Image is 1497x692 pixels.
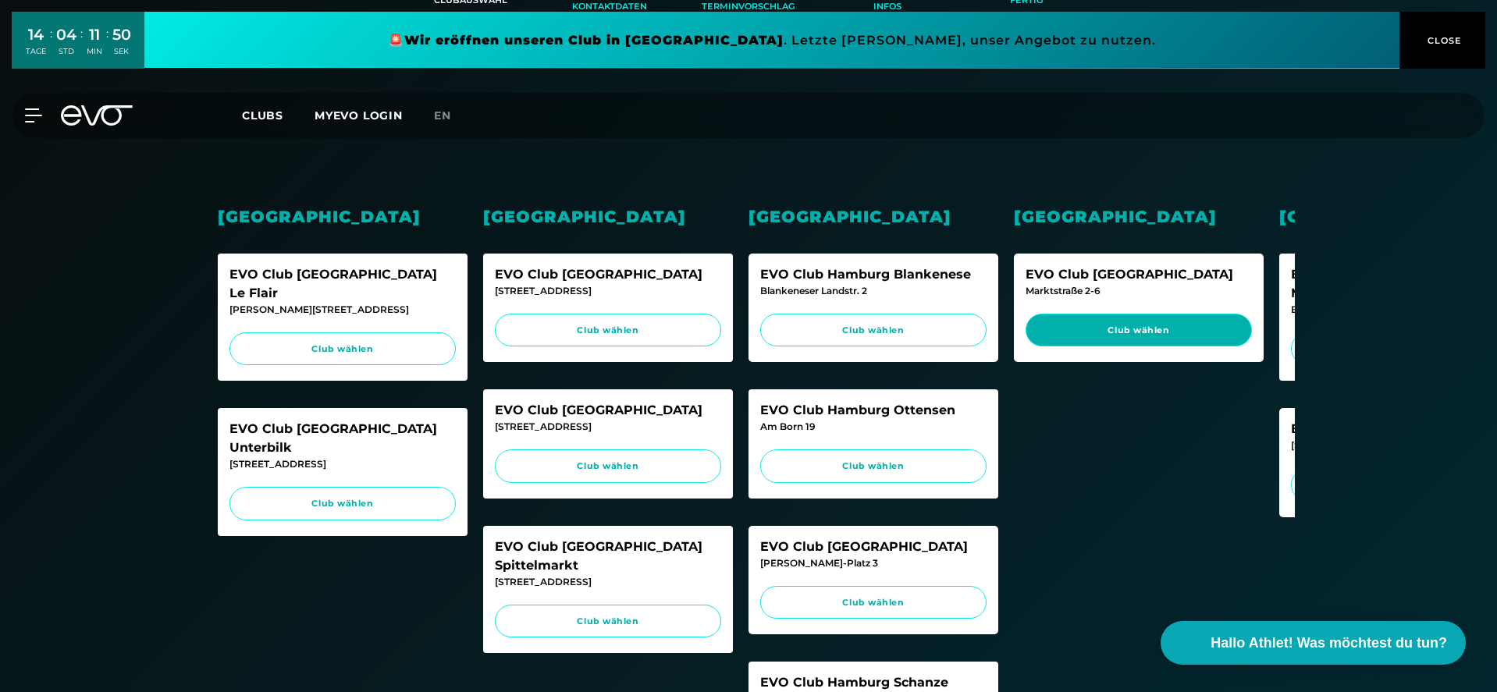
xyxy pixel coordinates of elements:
[1399,12,1485,69] button: CLOSE
[1026,284,1252,298] div: Marktstraße 2-6
[760,401,987,420] div: EVO Club Hamburg Ottensen
[495,314,721,347] a: Club wählen
[760,314,987,347] a: Club wählen
[760,265,987,284] div: EVO Club Hamburg Blankenese
[50,25,52,66] div: :
[26,46,46,57] div: TAGE
[760,586,987,619] a: Club wählen
[229,420,456,457] div: EVO Club [GEOGRAPHIC_DATA] Unterbilk
[1424,34,1462,48] span: CLOSE
[1026,314,1252,347] a: Club wählen
[495,265,721,284] div: EVO Club [GEOGRAPHIC_DATA]
[112,23,131,46] div: 50
[229,457,456,471] div: [STREET_ADDRESS]
[315,108,403,122] a: MYEVO LOGIN
[1040,324,1237,337] span: Club wählen
[229,332,456,366] a: Club wählen
[87,23,102,46] div: 11
[775,596,972,609] span: Club wählen
[495,538,721,575] div: EVO Club [GEOGRAPHIC_DATA] Spittelmarkt
[510,324,706,337] span: Club wählen
[1014,204,1264,229] div: [GEOGRAPHIC_DATA]
[244,342,441,356] span: Club wählen
[56,46,76,57] div: STD
[760,538,987,556] div: EVO Club [GEOGRAPHIC_DATA]
[26,23,46,46] div: 14
[229,303,456,317] div: [PERSON_NAME][STREET_ADDRESS]
[434,107,470,125] a: en
[760,449,987,483] a: Club wählen
[760,673,987,692] div: EVO Club Hamburg Schanze
[229,487,456,520] a: Club wählen
[244,497,441,510] span: Club wählen
[106,25,108,66] div: :
[495,284,721,298] div: [STREET_ADDRESS]
[775,460,972,473] span: Club wählen
[495,449,721,483] a: Club wählen
[748,204,998,229] div: [GEOGRAPHIC_DATA]
[495,401,721,420] div: EVO Club [GEOGRAPHIC_DATA]
[218,204,468,229] div: [GEOGRAPHIC_DATA]
[760,556,987,570] div: [PERSON_NAME]-Platz 3
[112,46,131,57] div: SEK
[229,265,456,303] div: EVO Club [GEOGRAPHIC_DATA] Le Flair
[760,284,987,298] div: Blankeneser Landstr. 2
[1161,621,1466,665] button: Hallo Athlet! Was möchtest du tun?
[495,605,721,638] a: Club wählen
[495,575,721,589] div: [STREET_ADDRESS]
[510,615,706,628] span: Club wählen
[80,25,83,66] div: :
[242,108,283,122] span: Clubs
[242,108,315,122] a: Clubs
[434,108,451,122] span: en
[56,23,76,46] div: 04
[775,324,972,337] span: Club wählen
[495,420,721,434] div: [STREET_ADDRESS]
[87,46,102,57] div: MIN
[760,420,987,434] div: Am Born 19
[1211,633,1447,654] span: Hallo Athlet! Was möchtest du tun?
[1026,265,1252,284] div: EVO Club [GEOGRAPHIC_DATA]
[483,204,733,229] div: [GEOGRAPHIC_DATA]
[510,460,706,473] span: Club wählen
